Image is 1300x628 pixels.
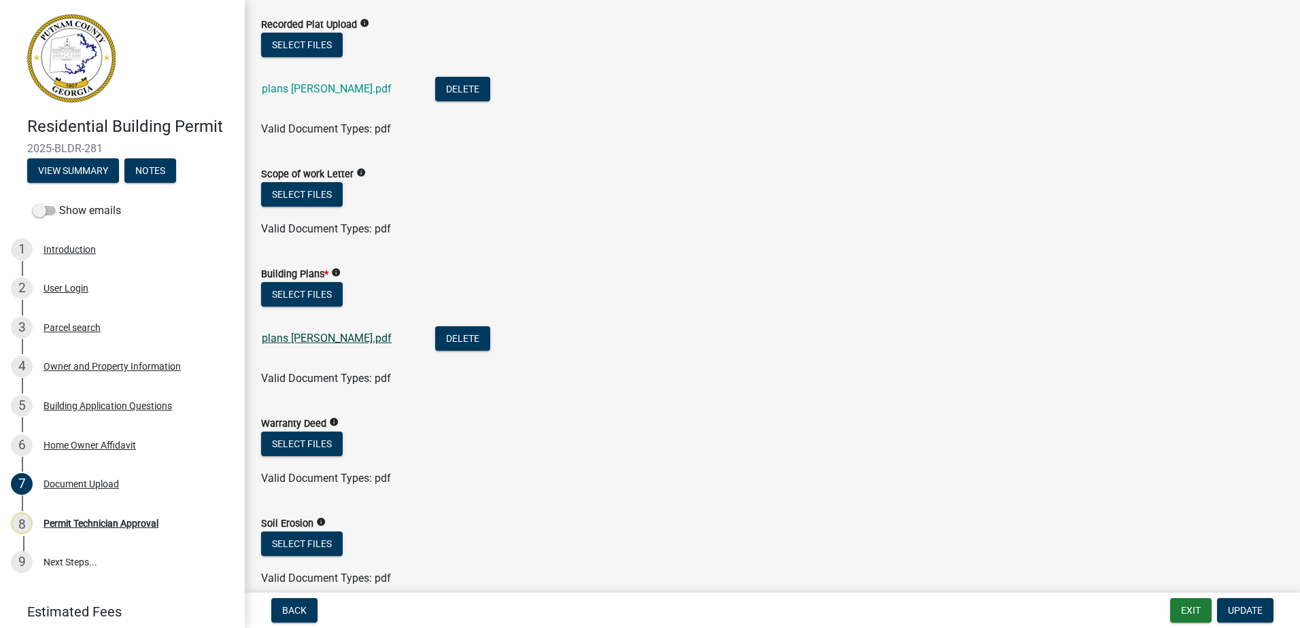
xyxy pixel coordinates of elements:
[261,519,313,529] label: Soil Erosion
[44,401,172,411] div: Building Application Questions
[44,283,88,293] div: User Login
[1170,598,1212,623] button: Exit
[261,222,391,235] span: Valid Document Types: pdf
[124,166,176,177] wm-modal-confirm: Notes
[27,166,119,177] wm-modal-confirm: Summary
[262,332,392,345] a: plans [PERSON_NAME].pdf
[435,84,490,97] wm-modal-confirm: Delete Document
[27,14,116,103] img: Putnam County, Georgia
[261,20,357,30] label: Recorded Plat Upload
[261,531,343,556] button: Select files
[261,122,391,135] span: Valid Document Types: pdf
[11,239,33,260] div: 1
[331,268,341,277] i: info
[11,473,33,495] div: 7
[261,419,326,429] label: Warranty Deed
[282,605,307,616] span: Back
[435,333,490,346] wm-modal-confirm: Delete Document
[11,317,33,338] div: 3
[261,270,328,279] label: Building Plans
[1217,598,1273,623] button: Update
[27,158,119,183] button: View Summary
[1228,605,1263,616] span: Update
[261,572,391,585] span: Valid Document Types: pdf
[261,432,343,456] button: Select files
[11,551,33,573] div: 9
[360,18,369,28] i: info
[435,77,490,101] button: Delete
[261,472,391,485] span: Valid Document Types: pdf
[262,82,392,95] a: plans [PERSON_NAME].pdf
[27,142,218,155] span: 2025-BLDR-281
[44,479,119,489] div: Document Upload
[33,203,121,219] label: Show emails
[316,517,326,527] i: info
[329,417,339,427] i: info
[11,598,223,625] a: Estimated Fees
[271,598,318,623] button: Back
[44,440,136,450] div: Home Owner Affidavit
[44,362,181,371] div: Owner and Property Information
[261,282,343,307] button: Select files
[44,245,96,254] div: Introduction
[11,434,33,456] div: 6
[261,182,343,207] button: Select files
[261,372,391,385] span: Valid Document Types: pdf
[356,168,366,177] i: info
[11,277,33,299] div: 2
[11,512,33,534] div: 8
[44,323,101,332] div: Parcel search
[27,117,234,137] h4: Residential Building Permit
[124,158,176,183] button: Notes
[261,33,343,57] button: Select files
[11,395,33,417] div: 5
[261,170,354,179] label: Scope of work Letter
[44,519,158,528] div: Permit Technician Approval
[435,326,490,351] button: Delete
[11,355,33,377] div: 4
